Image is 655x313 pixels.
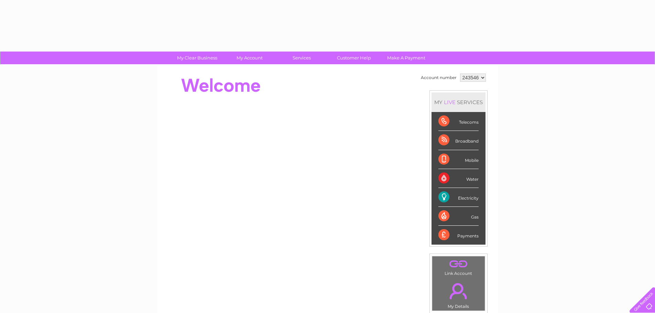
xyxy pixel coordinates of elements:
[432,92,485,112] div: MY SERVICES
[419,72,458,83] td: Account number
[434,258,483,270] a: .
[432,256,485,278] td: Link Account
[432,277,485,311] td: My Details
[438,207,479,226] div: Gas
[438,188,479,207] div: Electricity
[438,150,479,169] div: Mobile
[443,99,457,105] div: LIVE
[438,226,479,244] div: Payments
[438,169,479,188] div: Water
[438,131,479,150] div: Broadband
[273,52,330,64] a: Services
[221,52,278,64] a: My Account
[326,52,382,64] a: Customer Help
[434,279,483,303] a: .
[378,52,435,64] a: Make A Payment
[169,52,226,64] a: My Clear Business
[438,112,479,131] div: Telecoms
